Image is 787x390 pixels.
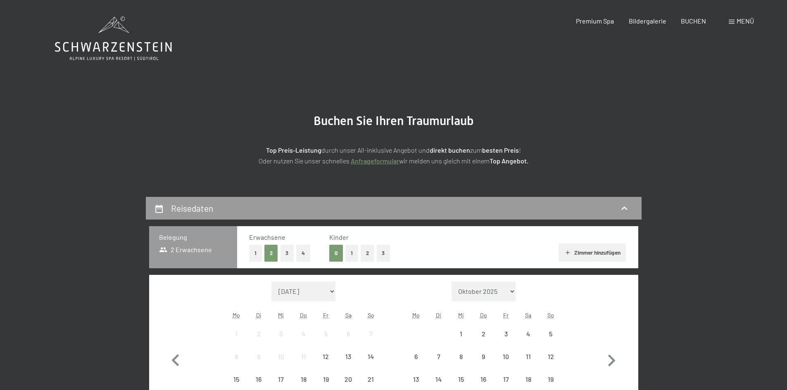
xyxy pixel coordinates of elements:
button: 2 [264,245,278,262]
span: Premium Spa [576,17,614,25]
div: 4 [518,331,539,351]
a: BUCHEN [681,17,706,25]
div: Sun Sep 07 2025 [359,323,382,345]
div: Anreise nicht möglich [337,345,359,368]
abbr: Samstag [345,312,352,319]
button: 3 [281,245,294,262]
div: Anreise nicht möglich [337,323,359,345]
div: Anreise nicht möglich [517,323,540,345]
div: 9 [248,353,269,374]
div: Tue Sep 09 2025 [247,345,270,368]
abbr: Samstag [525,312,531,319]
div: Anreise nicht möglich [315,323,337,345]
div: 11 [518,353,539,374]
div: 1 [451,331,471,351]
abbr: Dienstag [256,312,262,319]
div: Anreise nicht möglich [225,345,247,368]
div: Anreise nicht möglich [495,323,517,345]
div: 3 [271,331,291,351]
div: 9 [473,353,494,374]
div: Wed Oct 01 2025 [450,323,472,345]
div: 12 [540,353,561,374]
div: Anreise nicht möglich [472,345,495,368]
div: Wed Sep 03 2025 [270,323,292,345]
div: Fri Oct 10 2025 [495,345,517,368]
div: Anreise nicht möglich [428,345,450,368]
div: Anreise nicht möglich [405,345,427,368]
div: 11 [293,353,314,374]
div: Sat Oct 04 2025 [517,323,540,345]
div: Fri Sep 12 2025 [315,345,337,368]
strong: Top Preis-Leistung [266,146,321,154]
div: Fri Oct 03 2025 [495,323,517,345]
div: Mon Sep 08 2025 [225,345,247,368]
div: 7 [360,331,381,351]
div: 10 [271,353,291,374]
button: 3 [377,245,390,262]
span: Buchen Sie Ihren Traumurlaub [314,113,474,128]
div: Tue Oct 07 2025 [428,345,450,368]
div: 10 [495,353,516,374]
span: Kinder [329,233,349,241]
div: Anreise nicht möglich [540,323,562,345]
div: 4 [293,331,314,351]
abbr: Montag [233,312,240,319]
div: 8 [451,353,471,374]
div: Sat Oct 11 2025 [517,345,540,368]
div: Anreise nicht möglich [450,345,472,368]
div: Anreise nicht möglich [315,345,337,368]
div: Anreise nicht möglich [270,345,292,368]
div: Wed Oct 08 2025 [450,345,472,368]
strong: besten Preis [482,146,519,154]
button: 4 [296,245,310,262]
div: Thu Sep 11 2025 [292,345,315,368]
div: Anreise nicht möglich [247,345,270,368]
div: 6 [338,331,359,351]
div: 8 [226,353,247,374]
div: Thu Sep 04 2025 [292,323,315,345]
div: Sat Sep 06 2025 [337,323,359,345]
div: 2 [473,331,494,351]
div: Anreise nicht möglich [517,345,540,368]
div: Sat Sep 13 2025 [337,345,359,368]
abbr: Freitag [503,312,509,319]
div: Mon Oct 06 2025 [405,345,427,368]
strong: direkt buchen [430,146,470,154]
abbr: Mittwoch [458,312,464,319]
div: Anreise nicht möglich [270,323,292,345]
div: Anreise nicht möglich [359,345,382,368]
div: Anreise nicht möglich [495,345,517,368]
div: Sun Oct 12 2025 [540,345,562,368]
abbr: Sonntag [368,312,374,319]
a: Anfrageformular [351,157,399,165]
div: 6 [406,353,426,374]
button: 1 [249,245,262,262]
abbr: Montag [412,312,420,319]
div: Tue Sep 02 2025 [247,323,270,345]
div: 1 [226,331,247,351]
a: Bildergalerie [629,17,666,25]
span: Erwachsene [249,233,285,241]
button: Zimmer hinzufügen [559,243,626,262]
button: 0 [329,245,343,262]
abbr: Sonntag [547,312,554,319]
div: Thu Oct 02 2025 [472,323,495,345]
span: 2 Erwachsene [159,245,212,254]
div: 3 [495,331,516,351]
div: Anreise nicht möglich [450,323,472,345]
div: 12 [316,353,336,374]
abbr: Donnerstag [480,312,487,319]
div: Anreise nicht möglich [247,323,270,345]
div: 14 [360,353,381,374]
abbr: Donnerstag [300,312,307,319]
abbr: Mittwoch [278,312,284,319]
div: 2 [248,331,269,351]
div: 5 [540,331,561,351]
div: Mon Sep 01 2025 [225,323,247,345]
p: durch unser All-inklusive Angebot und zum ! Oder nutzen Sie unser schnelles wir melden uns gleich... [187,145,600,166]
div: Anreise nicht möglich [292,345,315,368]
div: Anreise nicht möglich [225,323,247,345]
div: Anreise nicht möglich [540,345,562,368]
button: 2 [361,245,374,262]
